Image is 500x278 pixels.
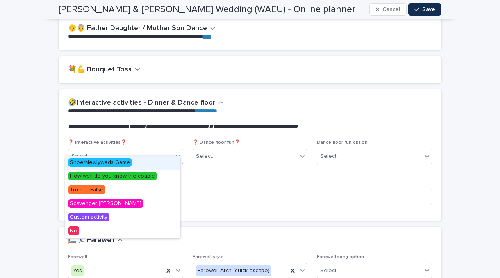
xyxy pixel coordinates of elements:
[320,152,340,160] div: Select...
[68,199,143,208] span: Scavenger [PERSON_NAME]
[369,3,407,16] button: Cancel
[317,255,364,259] span: Farewell song option
[382,7,400,12] span: Cancel
[68,66,132,74] h2: 💐💪 Bouquet Toss
[68,24,216,33] button: 👴👵 Father Daughter / Mother Son Dance
[193,255,224,259] span: Farewell style
[317,140,368,145] span: Dance floor fun option
[65,170,180,184] div: How well do you know the couple
[422,7,435,12] span: Save
[68,255,87,259] span: Farewell
[65,156,180,170] div: Shoe/Newlyweds Game
[68,236,123,245] button: 🛏️🏃‍♀️ Farewell
[68,158,132,167] span: Shoe/Newlyweds Game
[68,99,215,107] h2: 🤣Interactive activities - Dinner & Dance floor
[320,267,340,275] div: Select...
[196,152,216,160] div: Select...
[68,172,157,180] span: How well do you know the couple
[65,211,180,225] div: Custom activity
[68,185,105,194] span: True or False
[65,197,180,211] div: Scavenger hunt
[408,3,441,16] button: Save
[68,226,79,235] span: No
[68,66,140,74] button: 💐💪 Bouquet Toss
[68,99,224,107] button: 🤣Interactive activities - Dinner & Dance floor
[68,140,127,145] span: ❓ Interactive activities❓
[71,265,84,276] div: Yes
[196,265,271,276] div: Farewell Arch (quick escape)
[68,24,207,33] h2: 👴👵 Father Daughter / Mother Son Dance
[193,140,240,145] span: ❓ Dance floor fun❓
[68,236,114,245] h2: 🛏️🏃‍♀️ Farewell
[68,213,109,221] span: Custom activity
[59,4,355,15] h2: [PERSON_NAME] & [PERSON_NAME] Wedding (WAEU) - Online planner
[65,225,180,238] div: No
[65,184,180,197] div: True or False
[71,152,91,160] div: Select...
